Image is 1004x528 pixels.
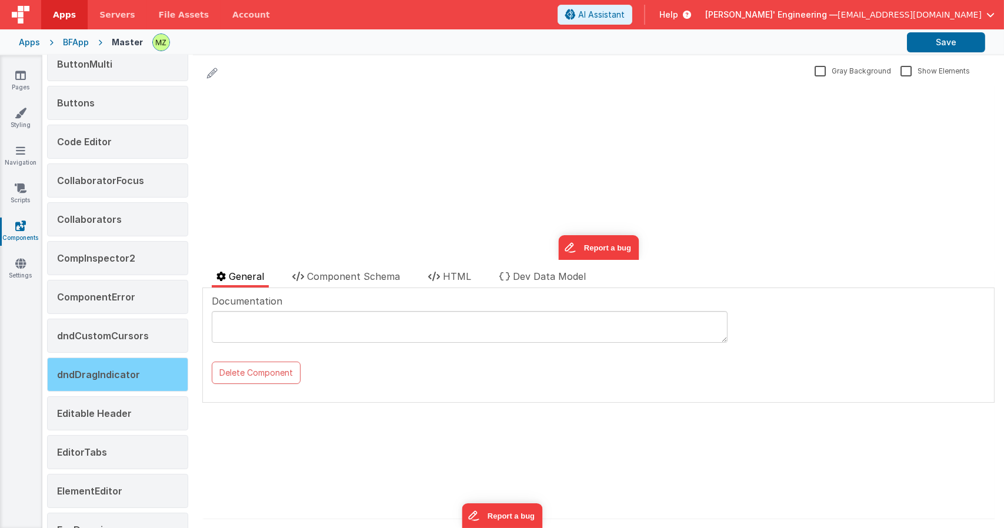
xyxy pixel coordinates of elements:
span: Help [659,9,678,21]
span: Editable Header [57,407,132,419]
span: Buttons [57,97,95,109]
span: HTML [443,270,471,282]
iframe: Marker.io feedback button [462,503,542,528]
img: 095be3719ea6209dc2162ba73c069c80 [153,34,169,51]
button: [PERSON_NAME]' Engineering — [EMAIL_ADDRESS][DOMAIN_NAME] [705,9,995,21]
span: dndCustomCursors [57,330,149,342]
button: Save [907,32,985,52]
span: Documentation [212,294,282,308]
div: Apps [19,36,40,48]
span: EditorTabs [57,446,107,458]
label: Show Elements [900,65,970,76]
button: AI Assistant [558,5,632,25]
span: Component Schema [307,270,400,282]
span: ComponentError [57,291,135,303]
span: Code Editor [57,136,112,148]
span: Apps [53,9,76,21]
span: CollaboratorFocus [57,175,144,186]
span: Dev Data Model [513,270,586,282]
span: ElementEditor [57,485,122,497]
label: Gray Background [815,65,891,76]
span: General [229,270,264,282]
div: BFApp [63,36,89,48]
span: [PERSON_NAME]' Engineering — [705,9,838,21]
span: File Assets [159,9,209,21]
button: Delete Component [212,362,301,384]
span: ButtonMulti [57,58,112,70]
span: AI Assistant [578,9,625,21]
div: Master [112,36,143,48]
span: [EMAIL_ADDRESS][DOMAIN_NAME] [838,9,982,21]
iframe: Marker.io feedback button [356,149,436,174]
span: Collaborators [57,213,122,225]
span: Servers [99,9,135,21]
span: CompInspector2 [57,252,135,264]
span: dndDragIndicator [57,369,140,380]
